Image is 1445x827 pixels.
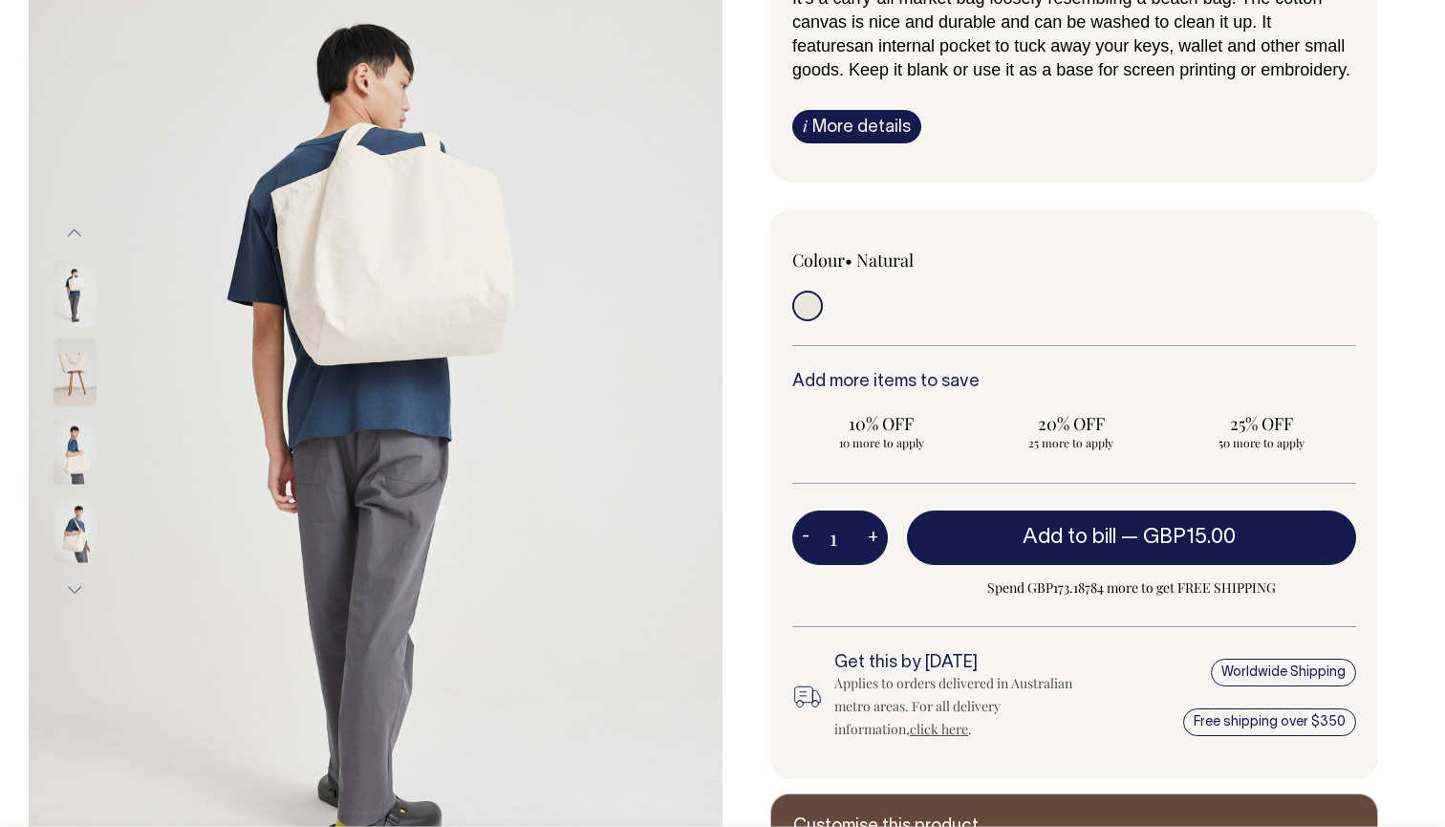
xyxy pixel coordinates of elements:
button: - [792,519,819,557]
span: Spend GBP173.18784 more to get FREE SHIPPING [907,577,1356,599]
span: i [803,116,808,136]
span: — [1121,528,1240,547]
a: iMore details [792,110,921,143]
div: Colour [792,249,1018,272]
button: Next [60,568,89,611]
span: 10 more to apply [802,435,961,450]
h6: Get this by [DATE] [834,654,1100,673]
span: GBP15.00 [1143,528,1236,547]
span: • [845,249,852,272]
span: 10% OFF [802,412,961,435]
input: 10% OFF 10 more to apply [792,406,971,456]
span: 50 more to apply [1181,435,1341,450]
img: natural [54,495,97,562]
input: 25% OFF 50 more to apply [1172,406,1350,456]
img: natural [54,260,97,327]
div: Applies to orders delivered in Australian metro areas. For all delivery information, . [834,672,1100,741]
h6: Add more items to save [792,373,1356,392]
span: an internal pocket to tuck away your keys, wallet and other small goods. Keep it blank or use it ... [792,36,1350,79]
span: t features [792,12,1271,55]
a: click here [910,720,968,738]
button: Previous [60,212,89,255]
span: Add to bill [1023,528,1116,547]
label: Natural [856,249,914,272]
input: 20% OFF 25 more to apply [982,406,1161,456]
button: + [858,519,888,557]
span: 25 more to apply [992,435,1152,450]
button: Add to bill —GBP15.00 [907,511,1356,564]
img: natural [54,338,97,405]
img: natural [54,417,97,484]
span: 20% OFF [992,412,1152,435]
span: 25% OFF [1181,412,1341,435]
